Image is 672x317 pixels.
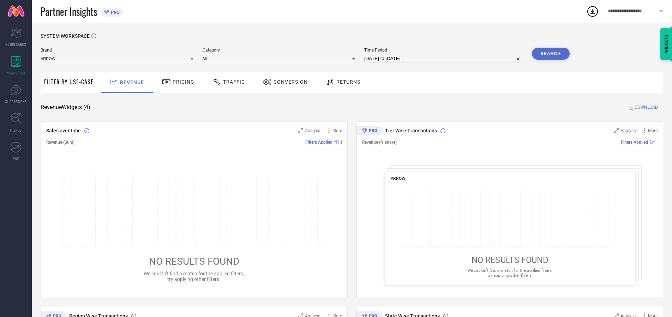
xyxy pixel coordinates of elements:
[635,104,658,111] span: DOWNLOAD
[41,48,194,53] span: Brand
[149,256,239,267] span: NO RESULTS FOUND
[274,79,308,85] span: Conversion
[586,5,599,18] div: Open download list
[173,79,194,85] span: Pricing
[203,48,356,53] span: Category
[364,48,523,53] span: Time Period
[46,140,74,145] span: Revenue (Sum)
[223,79,245,85] span: Traffic
[41,4,97,19] span: Partner Insights
[467,268,552,277] span: We couldn’t find a match for the applied filters, try applying other filters.
[120,79,144,85] span: Revenue
[390,176,405,181] span: ARROW
[298,128,303,133] svg: Zoom
[336,79,360,85] span: Returns
[305,140,332,145] span: Filters Applied
[10,127,22,133] span: TRENDS
[532,48,570,60] button: Search
[364,54,523,63] input: Select time period
[385,128,437,133] span: Tier Wise Transactions
[6,70,26,76] span: WORKSPACE
[41,33,90,39] span: SYSTEM WORKSPACE
[305,128,320,133] span: Analyse
[356,126,383,137] div: Premium
[109,10,120,15] span: PRO
[621,140,648,145] span: Filters Applied
[656,140,658,145] span: |
[614,128,619,133] svg: Zoom
[6,42,26,47] span: SCORECARDS
[471,255,548,265] span: NO RESULTS FOUND
[13,156,19,161] span: FWD
[41,104,90,111] span: Revenue Widgets ( 4 )
[5,99,27,104] span: SUGGESTIONS
[341,140,342,145] span: |
[332,128,342,133] span: More
[362,140,397,145] span: Revenue (% share)
[648,128,658,133] span: More
[44,78,94,86] span: Filter By Use-Case
[620,128,636,133] span: Analyse
[46,128,81,133] span: Sales over time
[144,271,244,282] span: We couldn’t find a match for the applied filters, try applying other filters.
